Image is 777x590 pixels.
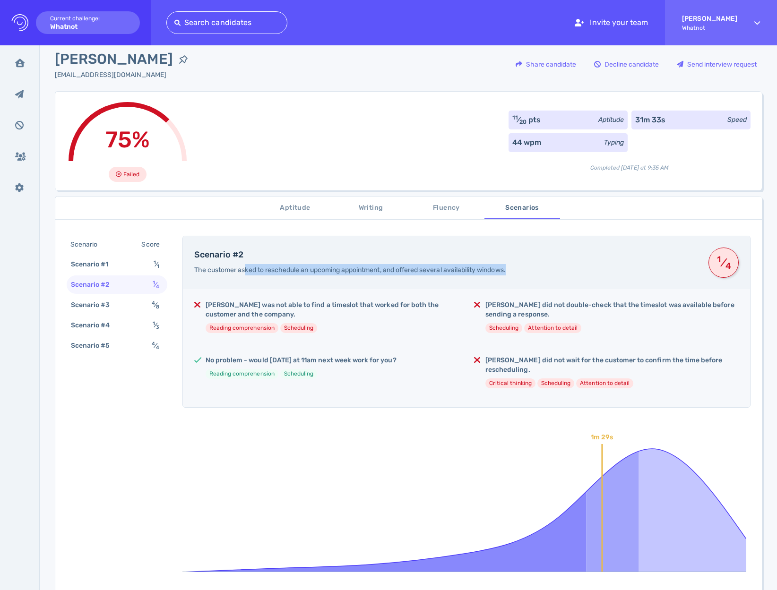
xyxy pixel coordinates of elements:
li: Attention to detail [576,378,633,388]
span: ⁄ [153,321,159,329]
li: Scheduling [280,369,318,379]
text: 1m 29s [591,433,613,441]
li: Attention to detail [524,323,581,333]
span: ⁄ [152,342,159,350]
span: Writing [339,202,403,214]
div: Scenario [69,238,109,251]
h5: No problem - would [DATE] at 11am next week work for you? [206,356,397,365]
div: Share candidate [511,53,581,75]
div: 31m 33s [635,114,665,126]
li: Scheduling [537,378,575,388]
span: Scenarios [490,202,554,214]
sup: 1 [716,258,723,260]
span: ⁄ [152,301,159,309]
div: ⁄ pts [512,114,541,126]
sub: 4 [156,283,159,290]
sup: 4 [152,341,155,347]
sub: 4 [725,265,732,267]
span: Fluency [414,202,479,214]
div: Click to copy the email address [55,70,194,80]
div: Typing [604,137,624,147]
strong: [PERSON_NAME] [682,15,737,23]
button: Share candidate [510,53,581,76]
span: 75% [105,126,150,153]
li: Critical thinking [485,378,535,388]
span: Failed [123,169,139,180]
div: Scenario #1 [69,257,120,271]
sub: 4 [156,344,159,351]
sup: 1 [154,259,156,265]
div: Scenario #3 [69,298,121,312]
span: Aptitude [263,202,328,214]
sup: 4 [152,300,155,306]
div: Scenario #4 [69,318,121,332]
h5: [PERSON_NAME] was not able to find a timeslot that worked for both the customer and the company. [206,300,459,319]
sup: 11 [512,114,518,121]
li: Scheduling [280,323,318,333]
div: Completed [DATE] at 9:35 AM [509,156,751,172]
h5: [PERSON_NAME] did not double-check that the timeslot was available before sending a response. [485,300,739,319]
h4: Scenario #2 [194,250,697,260]
sub: 20 [519,119,527,125]
li: Scheduling [485,323,523,333]
div: Speed [727,115,747,125]
div: Aptitude [598,115,624,125]
span: Whatnot [682,25,737,31]
span: ⁄ [153,281,159,289]
sub: 1 [157,263,159,269]
span: [PERSON_NAME] [55,49,173,70]
div: Scenario #5 [69,339,121,352]
div: Send interview request [672,53,761,75]
sub: 3 [156,324,159,330]
li: Reading comprehension [206,369,278,379]
sub: 8 [156,304,159,310]
li: Reading comprehension [206,323,278,333]
div: Decline candidate [589,53,664,75]
sup: 1 [153,280,155,286]
div: 44 wpm [512,137,541,148]
h5: [PERSON_NAME] did not wait for the customer to confirm the time before rescheduling. [485,356,739,375]
div: Scenario #2 [69,278,121,291]
button: Decline candidate [589,53,664,76]
span: ⁄ [154,260,159,268]
span: The customer asked to reschedule an upcoming appointment, and offered several availability windows. [194,266,506,274]
button: Send interview request [672,53,762,76]
span: ⁄ [716,254,732,271]
div: Score [139,238,165,251]
sup: 1 [153,320,155,326]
